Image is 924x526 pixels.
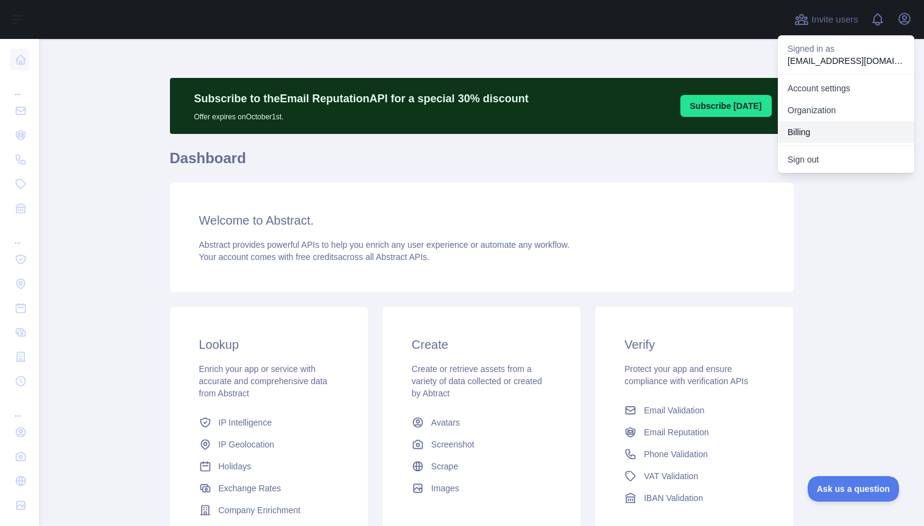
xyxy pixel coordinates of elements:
p: [EMAIL_ADDRESS][DOMAIN_NAME] [788,55,905,67]
div: ... [10,222,29,246]
span: Holidays [219,460,252,472]
a: Scrape [407,455,556,477]
p: Offer expires on October 1st. [194,107,529,122]
a: Email Reputation [619,421,769,443]
span: Scrape [431,460,458,472]
span: Company Enrichment [219,504,301,516]
button: Invite users [792,10,861,29]
p: Signed in as [788,43,905,55]
div: ... [10,73,29,97]
a: Email Validation [619,399,769,421]
span: IBAN Validation [644,492,703,504]
span: Your account comes with across all Abstract APIs. [199,252,429,262]
h3: Verify [624,336,764,353]
span: Images [431,482,459,494]
a: Organization [778,99,914,121]
span: Create or retrieve assets from a variety of data collected or created by Abtract [412,364,542,398]
span: Enrich your app or service with accurate and comprehensive data from Abstract [199,364,328,398]
span: Invite users [811,13,858,27]
a: Images [407,477,556,499]
span: IP Intelligence [219,416,272,429]
span: Exchange Rates [219,482,281,494]
a: Exchange Rates [194,477,344,499]
a: IBAN Validation [619,487,769,509]
span: Protect your app and ensure compliance with verification APIs [624,364,748,386]
span: Phone Validation [644,448,708,460]
span: Avatars [431,416,460,429]
a: Phone Validation [619,443,769,465]
span: IP Geolocation [219,438,275,451]
div: ... [10,394,29,419]
button: Billing [778,121,914,143]
p: Subscribe to the Email Reputation API for a special 30 % discount [194,90,529,107]
a: Account settings [778,77,914,99]
iframe: Toggle Customer Support [808,476,900,502]
h3: Welcome to Abstract. [199,212,764,229]
h3: Create [412,336,551,353]
span: free credits [296,252,338,262]
span: Email Reputation [644,426,709,438]
a: IP Intelligence [194,412,344,433]
span: Abstract provides powerful APIs to help you enrich any user experience or automate any workflow. [199,240,570,250]
h1: Dashboard [170,149,794,178]
a: IP Geolocation [194,433,344,455]
a: VAT Validation [619,465,769,487]
a: Company Enrichment [194,499,344,521]
button: Sign out [778,149,914,170]
a: Screenshot [407,433,556,455]
h3: Lookup [199,336,339,353]
span: VAT Validation [644,470,698,482]
a: Holidays [194,455,344,477]
a: Avatars [407,412,556,433]
span: Screenshot [431,438,474,451]
button: Subscribe [DATE] [680,95,772,117]
span: Email Validation [644,404,704,416]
